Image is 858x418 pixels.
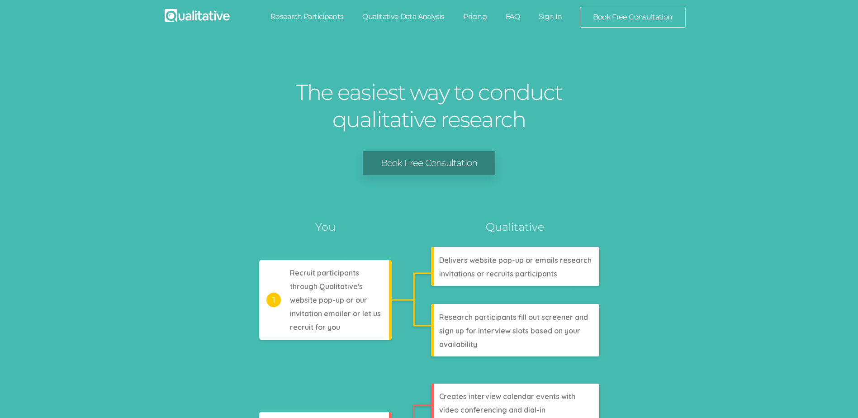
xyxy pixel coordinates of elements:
tspan: video conferencing and dial-in [439,405,545,414]
h1: The easiest way to conduct qualitative research [294,79,565,133]
tspan: through Qualitative's [290,282,363,291]
tspan: invitation emailer or let us [290,309,381,318]
a: Book Free Consultation [580,7,685,27]
tspan: sign up for interview slots based on your [439,326,580,335]
tspan: 1 [272,295,275,305]
a: Pricing [454,7,496,27]
tspan: You [315,220,336,233]
a: Book Free Consultation [363,151,495,175]
a: Sign In [529,7,572,27]
tspan: Creates interview calendar events with [439,392,575,401]
tspan: Recruit participants [290,268,359,277]
tspan: Qualitative [486,220,544,233]
tspan: Research participants fill out screener and [439,313,588,322]
a: Research Participants [261,7,353,27]
tspan: invitations or recruits participants [439,269,557,278]
tspan: Delivers website pop-up or emails research [439,256,592,265]
tspan: recruit for you [290,323,340,332]
a: FAQ [496,7,529,27]
a: Qualitative Data Analysis [353,7,454,27]
tspan: website pop-up or our [290,295,367,304]
img: Qualitative [165,9,230,22]
tspan: availability [439,340,477,349]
